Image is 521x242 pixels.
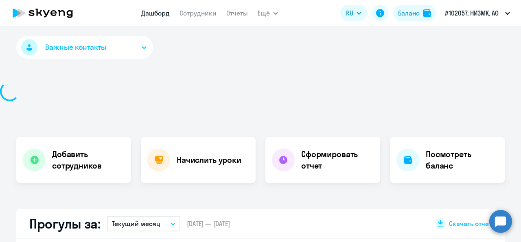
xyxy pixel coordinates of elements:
[45,42,106,53] span: Важные контакты
[258,5,278,21] button: Ещё
[393,5,436,21] button: Балансbalance
[29,215,101,232] h2: Прогулы за:
[52,149,125,171] h4: Добавить сотрудников
[449,219,492,228] span: Скачать отчет
[187,219,230,228] span: [DATE] — [DATE]
[112,219,160,229] p: Текущий месяц
[180,9,217,17] a: Сотрудники
[177,154,241,166] h4: Начислить уроки
[398,8,420,18] div: Баланс
[141,9,170,17] a: Дашборд
[301,149,374,171] h4: Сформировать отчет
[16,36,153,59] button: Важные контакты
[258,8,270,18] span: Ещё
[423,9,431,17] img: balance
[107,216,180,231] button: Текущий месяц
[445,8,499,18] p: #102057, НИЗМК, АО
[346,8,353,18] span: RU
[441,3,514,23] button: #102057, НИЗМК, АО
[426,149,498,171] h4: Посмотреть баланс
[226,9,248,17] a: Отчеты
[340,5,367,21] button: RU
